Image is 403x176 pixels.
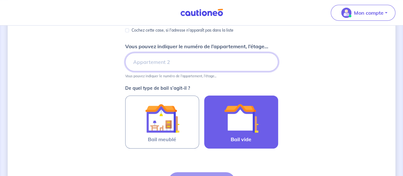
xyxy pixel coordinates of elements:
p: Vous pouvez indiquer le numéro de l’appartement, l’étage... [125,74,216,78]
img: Cautioneo [178,9,226,17]
span: Bail vide [231,135,251,143]
img: illu_furnished_lease.svg [145,101,179,135]
p: Vous pouvez indiquer le numéro de l’appartement, l’étage... [125,42,268,50]
span: Bail meublé [148,135,176,143]
img: illu_account_valid_menu.svg [341,8,351,18]
p: De quel type de bail s’agit-il ? [125,86,278,90]
img: illu_empty_lease.svg [224,101,258,135]
button: illu_account_valid_menu.svgMon compte [331,5,395,21]
input: Appartement 2 [125,53,278,71]
p: Mon compte [354,9,384,17]
p: Cochez cette case, si l'adresse n'apparaît pas dans la liste [132,27,234,34]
